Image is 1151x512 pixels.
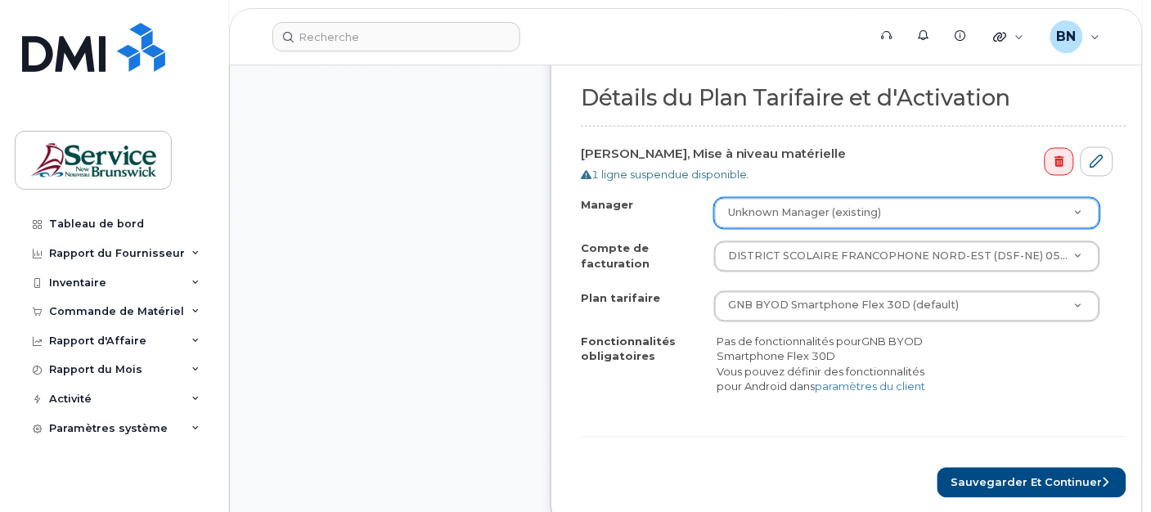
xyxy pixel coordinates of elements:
button: Sauvegarder et continuer [937,468,1126,498]
label: Compte de facturation [581,241,701,272]
span: DISTRICT SCOLAIRE FRANCOPHONE NORD-EST (DSF-NE) 0555150884 — Bell (existing) [719,249,1074,264]
span: GNB BYOD Smartphone Flex 30D (default) [729,299,960,312]
span: Pas de fonctionnalités pour Vous pouvez définir des fonctionnalités pour Android dans [717,335,926,394]
h2: Détails du Plan Tarifaire et d'Activation [581,86,1126,110]
a: GNB BYOD Smartphone Flex 30D (default) [715,292,1099,321]
input: Recherche [272,22,520,52]
span: BN [1057,27,1077,47]
label: Fonctionnalités obligatoires [581,335,704,365]
a: DISTRICT SCOLAIRE FRANCOPHONE NORD-EST (DSF-NE) 0555150884 — Bell (existing) [715,242,1099,272]
a: paramètres du client [816,380,926,393]
h4: [PERSON_NAME], Mise à niveau matérielle [581,147,1113,161]
label: Manager [581,198,633,213]
div: Breau, Nancy (DSF-NE\Comptabilité) [1039,20,1112,53]
div: Liens rapides [982,20,1036,53]
span: Unknown Manager (existing) [719,206,882,221]
a: Unknown Manager (existing) [715,199,1099,228]
label: Plan tarifaire [581,291,660,307]
div: 1 ligne suspendue disponible. [581,168,1113,183]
